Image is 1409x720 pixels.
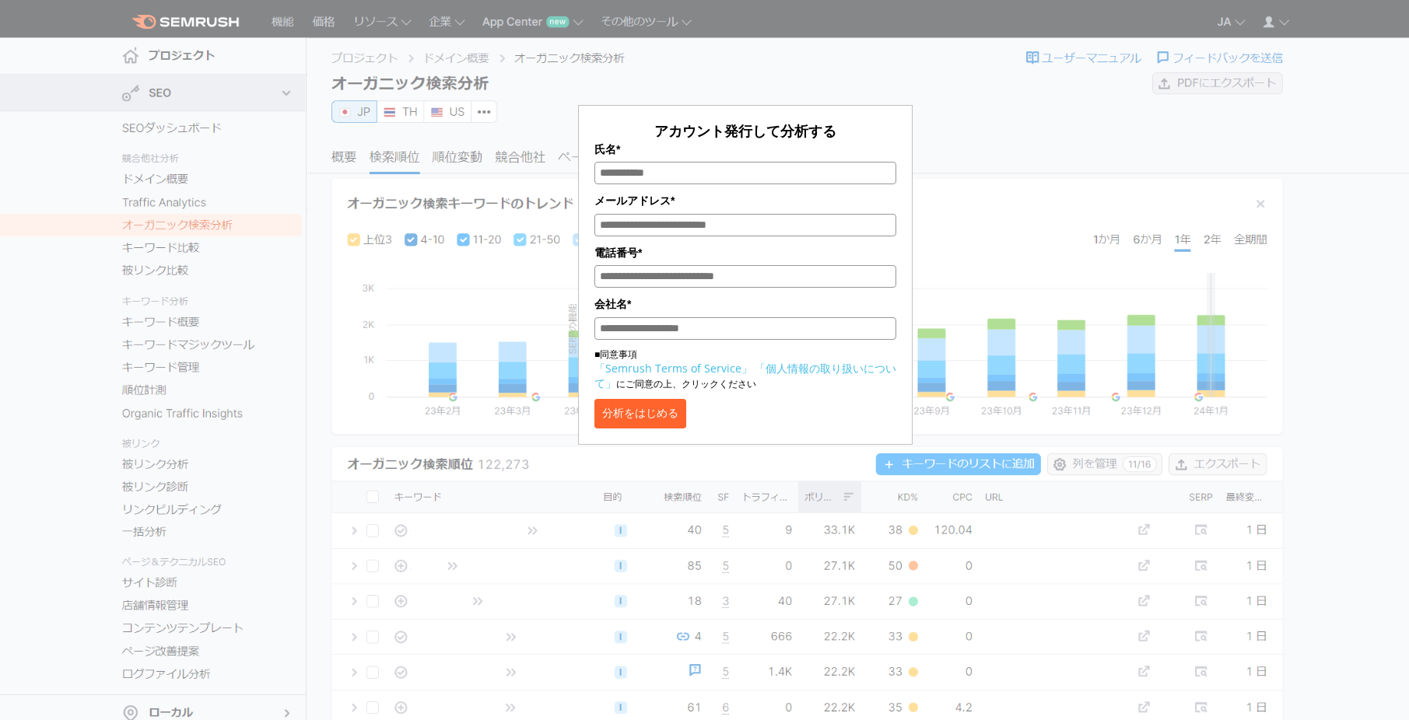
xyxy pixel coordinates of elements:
[594,192,896,209] label: メールアドレス*
[594,361,896,390] a: 「個人情報の取り扱いについて」
[594,348,896,391] p: ■同意事項 にご同意の上、クリックください
[594,244,896,261] label: 電話番号*
[594,399,686,428] button: 分析をはじめる
[874,167,886,180] img: npw-badge-icon-locked.svg
[594,361,752,376] a: 「Semrush Terms of Service」
[654,121,836,140] span: アカウント発行して分析する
